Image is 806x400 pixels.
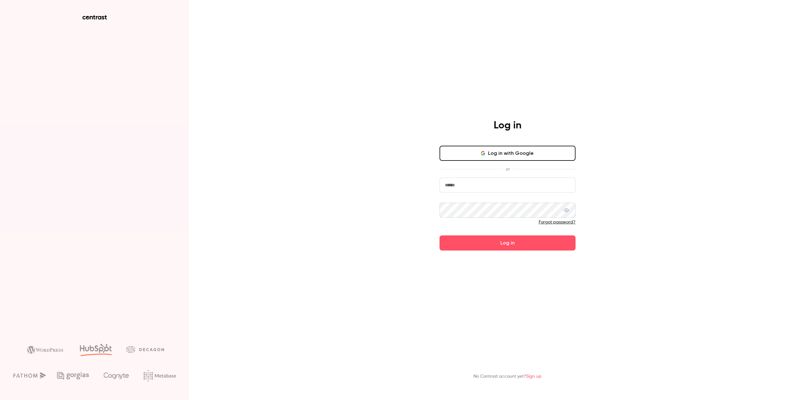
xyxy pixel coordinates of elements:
button: Log in with Google [440,146,576,161]
button: Log in [440,235,576,251]
a: Sign up [526,374,542,379]
img: decagon [126,346,164,353]
a: Forgot password? [539,220,576,224]
p: No Contrast account yet? [474,373,542,380]
h4: Log in [494,119,521,132]
span: or [502,166,513,172]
